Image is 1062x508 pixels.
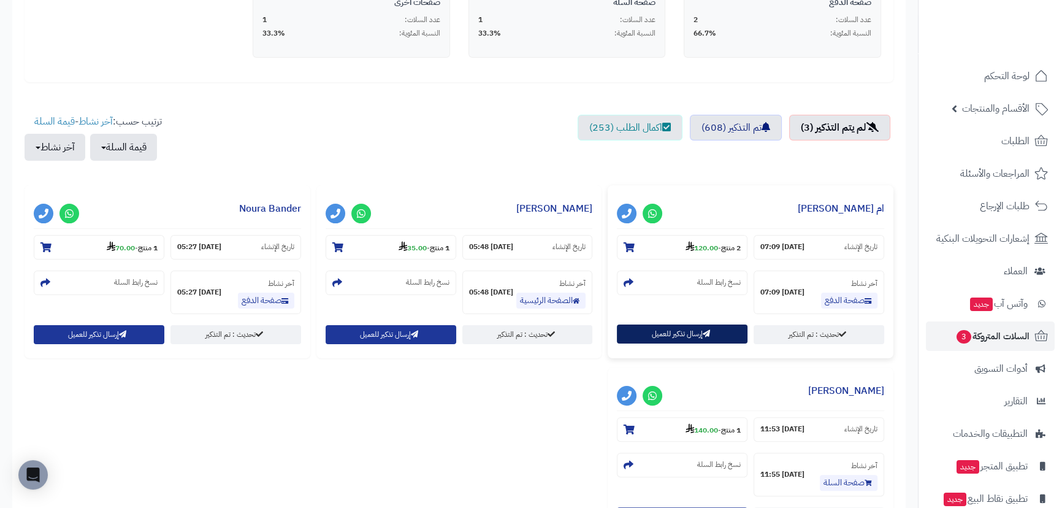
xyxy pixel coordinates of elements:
a: صفحة الدفع [821,293,877,309]
strong: [DATE] 07:09 [760,287,804,298]
a: تم التذكير (608) [690,115,782,140]
span: عدد السلات: [620,15,655,25]
a: إشعارات التحويلات البنكية [926,224,1055,253]
span: لوحة التحكم [984,67,1030,85]
a: التقارير [926,387,1055,416]
a: [PERSON_NAME] [516,201,592,216]
strong: [DATE] 11:55 [760,469,804,480]
span: 3 [957,330,971,344]
a: آخر نشاط [78,114,113,129]
img: logo-2.png [979,33,1050,59]
a: أدوات التسويق [926,354,1055,383]
span: طلبات الإرجاع [980,198,1030,215]
a: لم يتم التذكير (3) [789,115,890,140]
section: 2 منتج-120.00 [617,235,747,260]
span: أدوات التسويق [974,360,1028,377]
a: تطبيق المتجرجديد [926,452,1055,481]
strong: [DATE] 11:53 [760,424,804,434]
span: السلات المتروكة [955,328,1030,345]
a: تحديث : تم التذكير [754,325,884,344]
button: آخر نشاط [25,134,85,161]
a: صفحة الدفع [238,293,294,309]
a: اكمال الطلب (253) [578,115,682,140]
a: لوحة التحكم [926,61,1055,91]
small: آخر نشاط [851,278,877,289]
a: الصفحة الرئيسية [516,293,586,309]
span: جديد [944,493,966,506]
a: السلات المتروكة3 [926,321,1055,351]
section: نسخ رابط السلة [326,271,456,295]
small: نسخ رابط السلة [406,277,449,288]
button: إرسال تذكير للعميل [34,325,164,344]
strong: 1 منتج [721,425,741,436]
span: جديد [970,298,993,311]
small: تاريخ الإنشاء [552,242,586,252]
small: تاريخ الإنشاء [844,242,877,252]
span: تطبيق نقاط البيع [942,490,1028,507]
strong: 120.00 [686,242,718,253]
small: - [686,423,741,436]
strong: [DATE] 05:27 [177,287,221,298]
a: المراجعات والأسئلة [926,159,1055,188]
span: 33.3% [478,28,501,39]
strong: 140.00 [686,425,718,436]
span: النسبة المئوية: [399,28,440,39]
small: - [686,241,741,253]
a: قيمة السلة [34,114,75,129]
a: تحديث : تم التذكير [462,325,593,344]
section: 1 منتج-70.00 [34,235,164,260]
strong: [DATE] 05:48 [469,287,513,298]
a: ام [PERSON_NAME] [798,201,884,216]
a: العملاء [926,256,1055,286]
span: 2 [693,15,698,25]
span: 33.3% [262,28,285,39]
a: الطلبات [926,126,1055,156]
span: 1 [262,15,267,25]
small: - [107,241,158,253]
span: التقارير [1004,393,1028,410]
span: إشعارات التحويلات البنكية [936,230,1030,247]
span: وآتس آب [969,295,1028,312]
section: نسخ رابط السلة [34,271,164,295]
section: 1 منتج-140.00 [617,417,747,442]
span: المراجعات والأسئلة [960,165,1030,182]
span: الطلبات [1001,133,1030,150]
span: العملاء [1004,263,1028,280]
a: التطبيقات والخدمات [926,419,1055,448]
strong: 35.00 [399,242,427,253]
small: آخر نشاط [559,278,586,289]
span: النسبة المئوية: [830,28,871,39]
a: Noura Bander [239,201,301,216]
a: تحديث : تم التذكير [170,325,301,344]
small: نسخ رابط السلة [114,277,158,288]
small: نسخ رابط السلة [697,277,741,288]
button: إرسال تذكير للعميل [617,325,747,344]
span: النسبة المئوية: [614,28,655,39]
small: آخر نشاط [851,460,877,471]
span: عدد السلات: [836,15,871,25]
span: جديد [957,460,979,474]
a: [PERSON_NAME] [808,383,884,398]
a: طلبات الإرجاع [926,191,1055,221]
span: 66.7% [693,28,716,39]
strong: [DATE] 07:09 [760,242,804,252]
span: التطبيقات والخدمات [953,425,1028,442]
div: Open Intercom Messenger [18,460,48,490]
small: نسخ رابط السلة [697,460,741,470]
span: الأقسام والمنتجات [962,100,1030,117]
span: تطبيق المتجر [955,458,1028,475]
button: قيمة السلة [90,134,157,161]
strong: [DATE] 05:27 [177,242,221,252]
strong: 2 منتج [721,242,741,253]
a: وآتس آبجديد [926,289,1055,318]
strong: 1 منتج [138,242,158,253]
a: صفحة السلة [820,475,877,491]
strong: 70.00 [107,242,135,253]
section: نسخ رابط السلة [617,453,747,477]
small: تاريخ الإنشاء [261,242,294,252]
span: عدد السلات: [405,15,440,25]
small: تاريخ الإنشاء [844,424,877,434]
section: نسخ رابط السلة [617,271,747,295]
small: - [399,241,449,253]
strong: 1 منتج [430,242,449,253]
